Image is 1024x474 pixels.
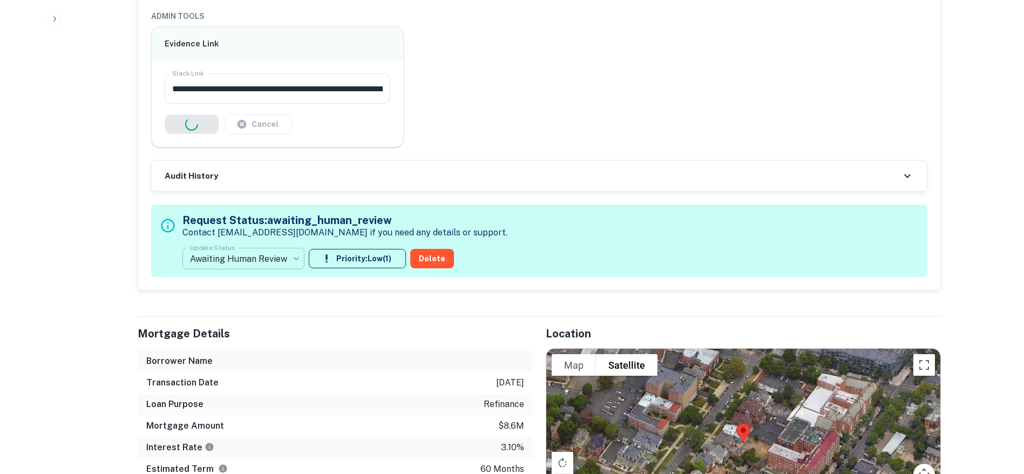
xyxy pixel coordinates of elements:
[410,249,454,268] button: Delete
[546,326,941,342] h5: Location
[498,419,524,432] p: $8.6m
[146,398,204,411] h6: Loan Purpose
[146,441,214,454] h6: Interest Rate
[138,326,533,342] h5: Mortgage Details
[484,398,524,411] p: refinance
[146,376,219,389] h6: Transaction Date
[496,376,524,389] p: [DATE]
[146,419,224,432] h6: Mortgage Amount
[552,452,573,473] button: Rotate map clockwise
[913,354,935,376] button: Toggle fullscreen view
[552,354,596,376] button: Show street map
[309,249,406,268] button: Priority:Low(1)
[218,464,228,473] svg: Term is based on a standard schedule for this type of loan.
[205,442,214,452] svg: The interest rates displayed on the website are for informational purposes only and may be report...
[172,69,204,78] label: Slack Link
[165,38,391,50] h6: Evidence Link
[501,441,524,454] p: 3.10%
[190,243,235,252] label: Update Status
[596,354,657,376] button: Show satellite imagery
[182,212,507,228] h5: Request Status: awaiting_human_review
[970,388,1024,439] iframe: Chat Widget
[182,243,304,274] div: Awaiting Human Review
[146,355,213,368] h6: Borrower Name
[182,226,507,239] p: Contact [EMAIL_ADDRESS][DOMAIN_NAME] if you need any details or support.
[165,170,218,182] h6: Audit History
[151,10,927,22] h6: ADMIN TOOLS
